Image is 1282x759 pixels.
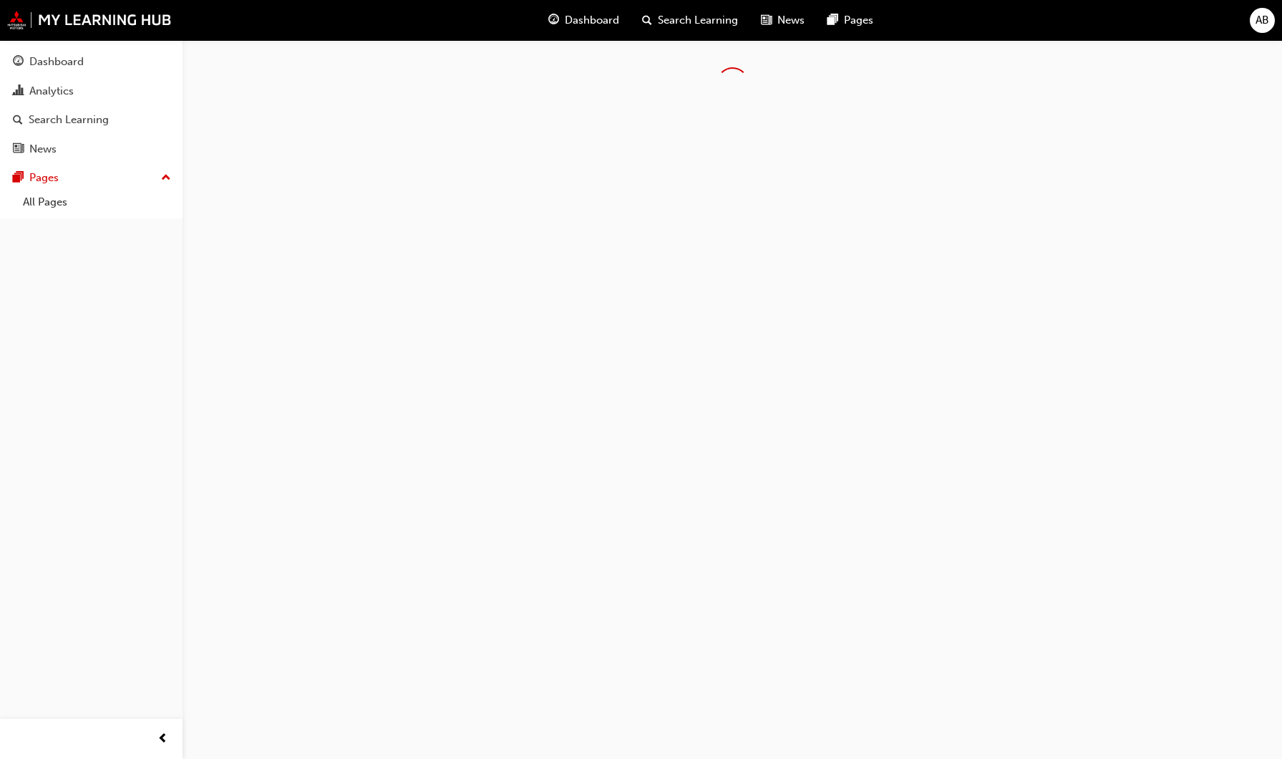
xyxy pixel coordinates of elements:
[7,11,172,29] img: mmal
[29,112,109,128] div: Search Learning
[844,12,873,29] span: Pages
[29,83,74,100] div: Analytics
[827,11,838,29] span: pages-icon
[6,165,177,191] button: Pages
[749,6,816,35] a: news-iconNews
[13,143,24,156] span: news-icon
[816,6,885,35] a: pages-iconPages
[658,12,738,29] span: Search Learning
[29,170,59,186] div: Pages
[1256,12,1269,29] span: AB
[13,85,24,98] span: chart-icon
[6,136,177,163] a: News
[29,141,57,158] div: News
[1250,8,1275,33] button: AB
[777,12,805,29] span: News
[642,11,652,29] span: search-icon
[13,172,24,185] span: pages-icon
[161,169,171,188] span: up-icon
[6,78,177,105] a: Analytics
[6,49,177,75] a: Dashboard
[29,54,84,70] div: Dashboard
[537,6,631,35] a: guage-iconDashboard
[157,730,168,748] span: prev-icon
[548,11,559,29] span: guage-icon
[13,114,23,127] span: search-icon
[17,191,177,213] a: All Pages
[6,46,177,165] button: DashboardAnalyticsSearch LearningNews
[6,107,177,133] a: Search Learning
[761,11,772,29] span: news-icon
[13,56,24,69] span: guage-icon
[631,6,749,35] a: search-iconSearch Learning
[565,12,619,29] span: Dashboard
